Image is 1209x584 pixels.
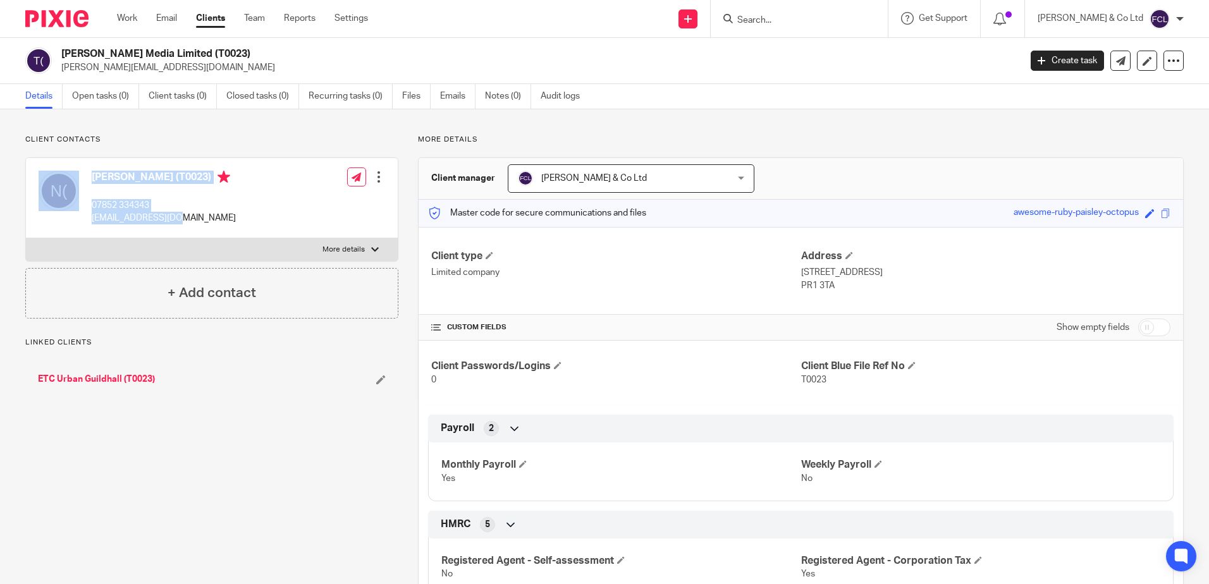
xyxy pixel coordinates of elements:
p: More details [322,245,365,255]
p: More details [418,135,1184,145]
span: No [801,474,813,483]
span: Yes [801,569,815,578]
img: svg%3E [25,47,52,74]
span: Payroll [441,422,474,435]
img: svg%3E [1150,9,1170,29]
h2: [PERSON_NAME] Media Limited (T0023) [61,47,821,61]
div: awesome-ruby-paisley-octopus [1014,206,1139,221]
p: Linked clients [25,338,398,348]
img: svg%3E [518,171,533,186]
p: Limited company [431,266,801,279]
p: PR1 3TA [801,279,1170,292]
label: Show empty fields [1057,321,1129,334]
h4: Registered Agent - Self-assessment [441,554,801,568]
span: HMRC [441,518,470,531]
span: No [441,569,453,578]
img: svg%3E [39,171,79,211]
a: Email [156,12,177,25]
a: Reports [284,12,316,25]
a: Work [117,12,137,25]
input: Search [736,15,850,27]
h4: Monthly Payroll [441,458,801,471]
a: Clients [196,12,225,25]
h4: Address [801,250,1170,263]
a: Audit logs [541,84,589,109]
span: 0 [431,375,436,384]
a: Client tasks (0) [149,84,217,109]
a: Emails [440,84,476,109]
h4: Registered Agent - Corporation Tax [801,554,1160,568]
h4: Client Passwords/Logins [431,360,801,373]
a: Recurring tasks (0) [309,84,393,109]
h3: Client manager [431,172,495,185]
h4: + Add contact [168,283,256,303]
span: Yes [441,474,455,483]
a: ETC Urban Guildhall (T0023) [38,373,155,386]
h4: [PERSON_NAME] (T0023) [92,171,236,186]
h4: Client type [431,250,801,263]
a: Notes (0) [485,84,531,109]
a: Team [244,12,265,25]
a: Create task [1031,51,1104,71]
p: Master code for secure communications and files [428,207,646,219]
h4: CUSTOM FIELDS [431,322,801,332]
a: Settings [334,12,368,25]
span: [PERSON_NAME] & Co Ltd [541,174,647,183]
a: Closed tasks (0) [226,84,299,109]
h4: Weekly Payroll [801,458,1160,471]
span: 5 [485,518,490,531]
p: Client contacts [25,135,398,145]
img: Pixie [25,10,89,27]
p: [STREET_ADDRESS] [801,266,1170,279]
a: Files [402,84,431,109]
p: 07852 334343 [92,199,236,212]
h4: Client Blue File Ref No [801,360,1170,373]
p: [EMAIL_ADDRESS][DOMAIN_NAME] [92,212,236,224]
span: Get Support [919,14,967,23]
a: Details [25,84,63,109]
a: Open tasks (0) [72,84,139,109]
p: [PERSON_NAME][EMAIL_ADDRESS][DOMAIN_NAME] [61,61,1012,74]
i: Primary [218,171,230,183]
p: [PERSON_NAME] & Co Ltd [1038,12,1143,25]
span: T0023 [801,375,826,384]
span: 2 [489,422,494,435]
